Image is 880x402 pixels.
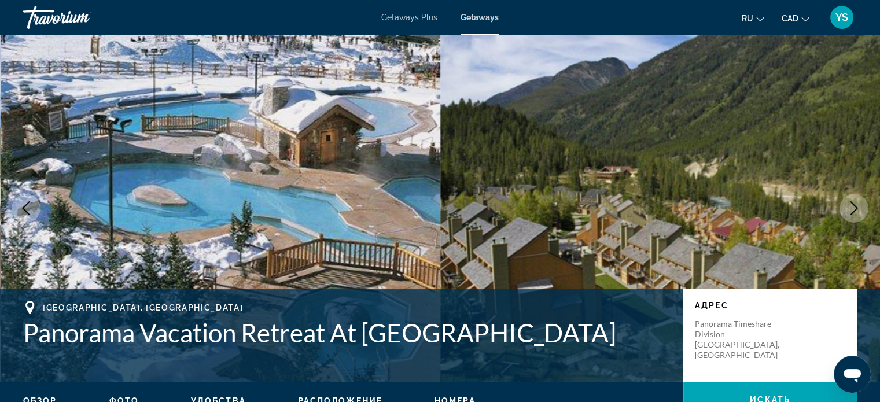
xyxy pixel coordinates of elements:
p: Адрес [695,301,845,310]
span: ru [742,14,753,23]
a: Getaways Plus [381,13,437,22]
button: Change language [742,10,764,27]
iframe: Кнопка запуска окна обмена сообщениями [834,356,871,393]
a: Travorium [23,2,139,32]
button: User Menu [827,5,857,29]
button: Next image [840,194,868,223]
span: CAD [782,14,798,23]
h1: Panorama Vacation Retreat At [GEOGRAPHIC_DATA] [23,318,672,348]
button: Previous image [12,194,40,223]
span: [GEOGRAPHIC_DATA], [GEOGRAPHIC_DATA] [43,303,243,312]
a: Getaways [461,13,499,22]
span: YS [835,12,848,23]
button: Change currency [782,10,809,27]
p: Panorama Timeshare Division [GEOGRAPHIC_DATA], [GEOGRAPHIC_DATA] [695,319,787,360]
